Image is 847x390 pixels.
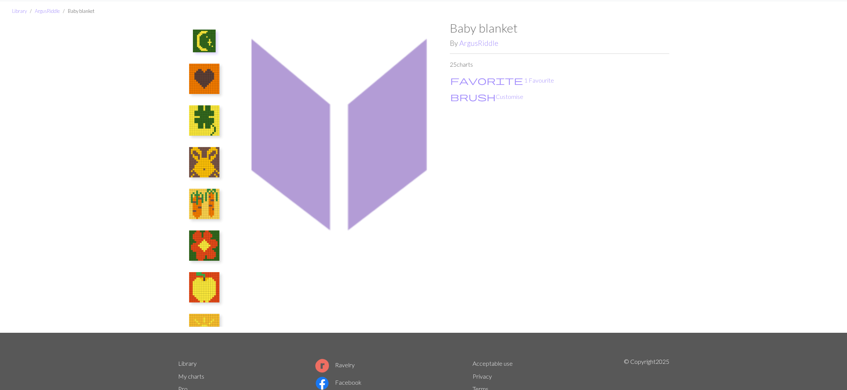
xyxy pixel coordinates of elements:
[12,8,27,14] a: Library
[450,92,496,101] i: Customise
[450,75,554,85] button: Favourite 1 Favourite
[450,60,669,69] p: 25 charts
[450,39,669,47] h2: By
[459,39,498,47] a: ArgusRiddle
[315,376,329,390] img: Facebook logo
[450,75,523,86] span: favorite
[450,92,524,102] button: CustomiseCustomise
[189,189,219,219] img: Carrot
[450,91,496,102] span: brush
[35,8,60,14] a: ArgusRiddle
[178,373,204,380] a: My charts
[473,360,513,367] a: Acceptable use
[189,314,219,344] img: Sun
[189,230,219,261] img: Flower 1
[315,359,329,373] img: Ravelry logo
[473,373,492,380] a: Privacy
[189,147,219,177] img: Bunny
[189,64,219,94] img: Heart
[230,21,450,333] img: Moon
[450,76,523,85] i: Favourite
[450,21,669,35] h1: Baby blanket
[315,379,362,386] a: Facebook
[178,360,197,367] a: Library
[193,30,216,52] img: Moon
[60,8,94,15] li: Baby blanket
[315,361,355,368] a: Ravelry
[189,272,219,302] img: Yellow Apple
[189,105,219,136] img: Four leaf clover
